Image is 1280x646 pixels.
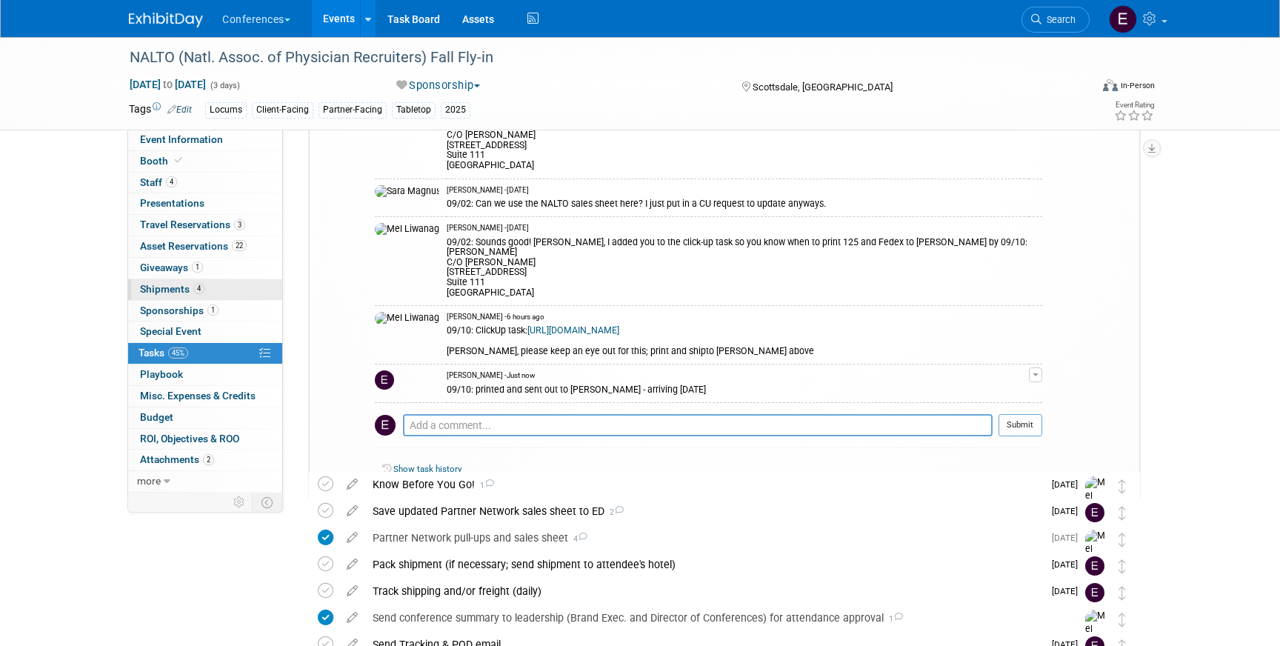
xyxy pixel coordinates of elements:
[441,102,470,118] div: 2025
[375,312,439,325] img: Mel Liwanag
[339,478,365,491] a: edit
[175,156,182,164] i: Booth reservation complete
[140,197,204,209] span: Presentations
[140,155,185,167] span: Booth
[1052,506,1085,516] span: [DATE]
[753,81,893,93] span: Scottsdale, [GEOGRAPHIC_DATA]
[1109,5,1137,33] img: Erin Anderson
[447,382,1029,396] div: 09/10: printed and sent out to [PERSON_NAME] - arriving [DATE]
[128,193,282,214] a: Presentations
[365,552,1043,577] div: Pack shipment (if necessary; send shipment to attendee's hotel)
[1052,586,1085,596] span: [DATE]
[207,304,219,316] span: 1
[1119,479,1126,493] i: Move task
[205,102,247,118] div: Locums
[1085,503,1104,522] img: Erin Anderson
[252,102,313,118] div: Client-Facing
[365,525,1043,550] div: Partner Network pull-ups and sales sheet
[128,471,282,492] a: more
[234,219,245,230] span: 3
[137,475,161,487] span: more
[1085,556,1104,576] img: Erin Anderson
[129,101,192,119] td: Tags
[447,196,1029,210] div: 09/02: Can we use the NALTO sales sheet here? I just put in a CU request to update anyways.
[192,262,203,273] span: 1
[568,534,587,544] span: 4
[161,79,175,90] span: to
[339,531,365,545] a: edit
[129,78,207,91] span: [DATE] [DATE]
[140,453,214,465] span: Attachments
[1002,77,1155,99] div: Event Format
[128,151,282,172] a: Booth
[128,322,282,342] a: Special Event
[447,312,544,322] span: [PERSON_NAME] - 6 hours ago
[140,368,183,380] span: Playbook
[365,472,1043,497] div: Know Before You Go!
[128,258,282,279] a: Giveaways1
[253,493,283,512] td: Toggle Event Tabs
[447,234,1029,299] div: 09/02: Sounds good! [PERSON_NAME], I added you to the click-up task so you know when to print 125...
[128,215,282,236] a: Travel Reservations3
[375,415,396,436] img: Erin Anderson
[1085,583,1104,602] img: Erin Anderson
[1041,14,1076,25] span: Search
[1120,80,1155,91] div: In-Person
[375,185,439,199] img: Sara Magnuson
[1119,506,1126,520] i: Move task
[1085,530,1107,582] img: Mel Liwanag
[339,585,365,598] a: edit
[447,370,535,381] span: [PERSON_NAME] - Just now
[375,223,439,236] img: Mel Liwanag
[128,236,282,257] a: Asset Reservations22
[140,283,204,295] span: Shipments
[319,102,387,118] div: Partner-Facing
[167,104,192,115] a: Edit
[1103,79,1118,91] img: Format-Inperson.png
[1114,101,1154,109] div: Event Rating
[227,493,253,512] td: Personalize Event Tab Strip
[1052,533,1085,543] span: [DATE]
[447,322,1029,356] div: 09/10: ClickUp task: [PERSON_NAME], please keep an eye out for this; print and shipto [PERSON_NAM...
[140,262,203,273] span: Giveaways
[393,464,461,474] a: Show task history
[128,364,282,385] a: Playbook
[166,176,177,187] span: 4
[1052,559,1085,570] span: [DATE]
[128,450,282,470] a: Attachments2
[140,411,173,423] span: Budget
[140,304,219,316] span: Sponsorships
[339,505,365,518] a: edit
[140,325,201,337] span: Special Event
[128,130,282,150] a: Event Information
[140,219,245,230] span: Travel Reservations
[1052,479,1085,490] span: [DATE]
[128,343,282,364] a: Tasks45%
[1119,613,1126,627] i: Move task
[392,102,436,118] div: Tabletop
[168,347,188,359] span: 45%
[365,605,1056,630] div: Send conference summary to leadership (Brand Exec. and Director of Conferences) for attendance ap...
[475,481,494,490] span: 1
[1119,559,1126,573] i: Move task
[128,279,282,300] a: Shipments4
[999,414,1042,436] button: Submit
[375,370,394,390] img: Erin Anderson
[232,240,247,251] span: 22
[527,325,619,336] a: [URL][DOMAIN_NAME]
[124,44,1067,71] div: NALTO (Natl. Assoc. of Physician Recruiters) Fall Fly-in
[128,407,282,428] a: Budget
[447,223,529,233] span: [PERSON_NAME] - [DATE]
[447,185,529,196] span: [PERSON_NAME] - [DATE]
[365,579,1043,604] div: Track shipping and/or freight (daily)
[604,507,624,517] span: 2
[339,611,365,625] a: edit
[1119,533,1126,547] i: Move task
[128,301,282,322] a: Sponsorships1
[365,499,1043,524] div: Save updated Partner Network sales sheet to ED
[1119,586,1126,600] i: Move task
[1085,476,1107,529] img: Mel Liwanag
[140,390,256,402] span: Misc. Expenses & Credits
[884,614,903,624] span: 1
[128,429,282,450] a: ROI, Objectives & ROO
